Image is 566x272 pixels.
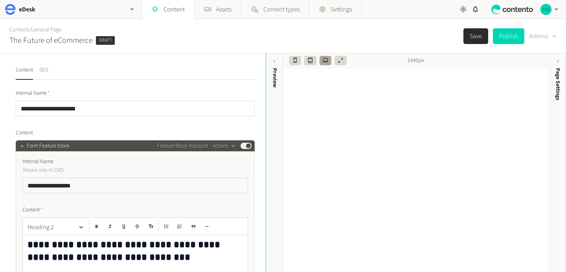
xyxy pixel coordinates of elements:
h2: eDesk [19,5,35,14]
button: Content [16,66,33,80]
button: Actions [529,28,557,44]
a: General Page [31,26,61,34]
span: Settings [331,5,352,14]
span: 1440px [408,57,424,65]
span: Content types [263,5,300,14]
button: Actions [213,141,236,151]
button: Save [463,28,488,44]
img: Nikola Nikolov [540,4,551,15]
button: SEO [39,66,48,80]
span: Feature Block Hubspot [157,142,208,150]
span: Page Settings [554,68,562,100]
img: eDesk [5,4,16,15]
span: / [29,26,31,34]
span: Form Feature block [27,142,70,150]
span: Internal Name [16,89,50,97]
a: Content [9,26,29,34]
span: Content [16,129,33,137]
div: Preview [271,68,279,88]
button: Heading 2 [24,219,87,235]
span: Content [22,206,43,214]
span: Internal Name [22,158,53,166]
button: Publish [493,28,524,44]
p: Shown only in CMS [22,166,201,175]
h2: The Future of eCommerce [9,35,93,46]
span: Draft [96,36,115,45]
